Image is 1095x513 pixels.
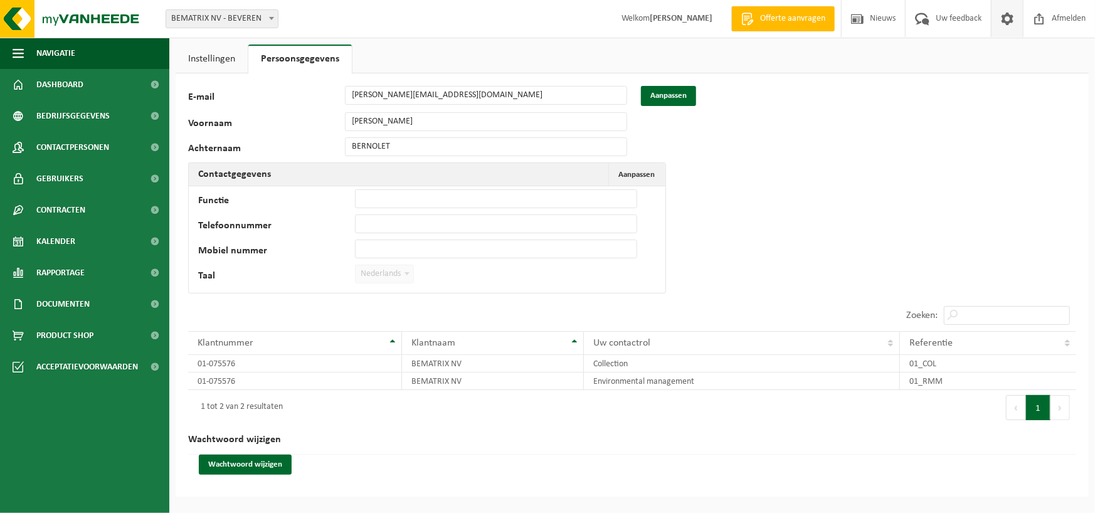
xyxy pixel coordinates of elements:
label: Voornaam [188,119,345,131]
td: BEMATRIX NV [402,355,584,373]
input: E-mail [345,86,627,105]
span: Offerte aanvragen [757,13,828,25]
h2: Wachtwoord wijzigen [188,425,1076,455]
span: Nederlands [355,265,414,283]
span: Gebruikers [36,163,83,194]
button: 1 [1026,395,1050,420]
td: Environmental management [584,373,900,390]
a: Offerte aanvragen [731,6,835,31]
a: Instellingen [176,45,248,73]
span: Contracten [36,194,85,226]
label: Achternaam [188,144,345,156]
label: E-mail [188,92,345,106]
label: Zoeken: [906,311,938,321]
span: Documenten [36,288,90,320]
span: Kalender [36,226,75,257]
h2: Contactgegevens [189,163,280,186]
span: Aanpassen [618,171,655,179]
span: Rapportage [36,257,85,288]
span: Navigatie [36,38,75,69]
span: Dashboard [36,69,83,100]
span: Nederlands [356,265,413,283]
span: Uw contactrol [593,338,650,348]
strong: [PERSON_NAME] [650,14,712,23]
a: Persoonsgegevens [248,45,352,73]
button: Next [1050,395,1070,420]
button: Aanpassen [608,163,664,186]
td: BEMATRIX NV [402,373,584,390]
span: BEMATRIX NV - BEVEREN [166,10,278,28]
button: Previous [1006,395,1026,420]
div: 1 tot 2 van 2 resultaten [194,396,283,419]
label: Mobiel nummer [198,246,355,258]
span: Klantnummer [198,338,253,348]
span: Klantnaam [411,338,455,348]
td: 01_COL [900,355,1076,373]
td: 01_RMM [900,373,1076,390]
span: Contactpersonen [36,132,109,163]
td: 01-075576 [188,373,402,390]
span: Acceptatievoorwaarden [36,351,138,383]
button: Aanpassen [641,86,696,106]
td: Collection [584,355,900,373]
label: Functie [198,196,355,208]
span: Referentie [909,338,953,348]
span: Bedrijfsgegevens [36,100,110,132]
label: Taal [198,271,355,283]
span: BEMATRIX NV - BEVEREN [166,9,278,28]
label: Telefoonnummer [198,221,355,233]
td: 01-075576 [188,355,402,373]
span: Product Shop [36,320,93,351]
button: Wachtwoord wijzigen [199,455,292,475]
